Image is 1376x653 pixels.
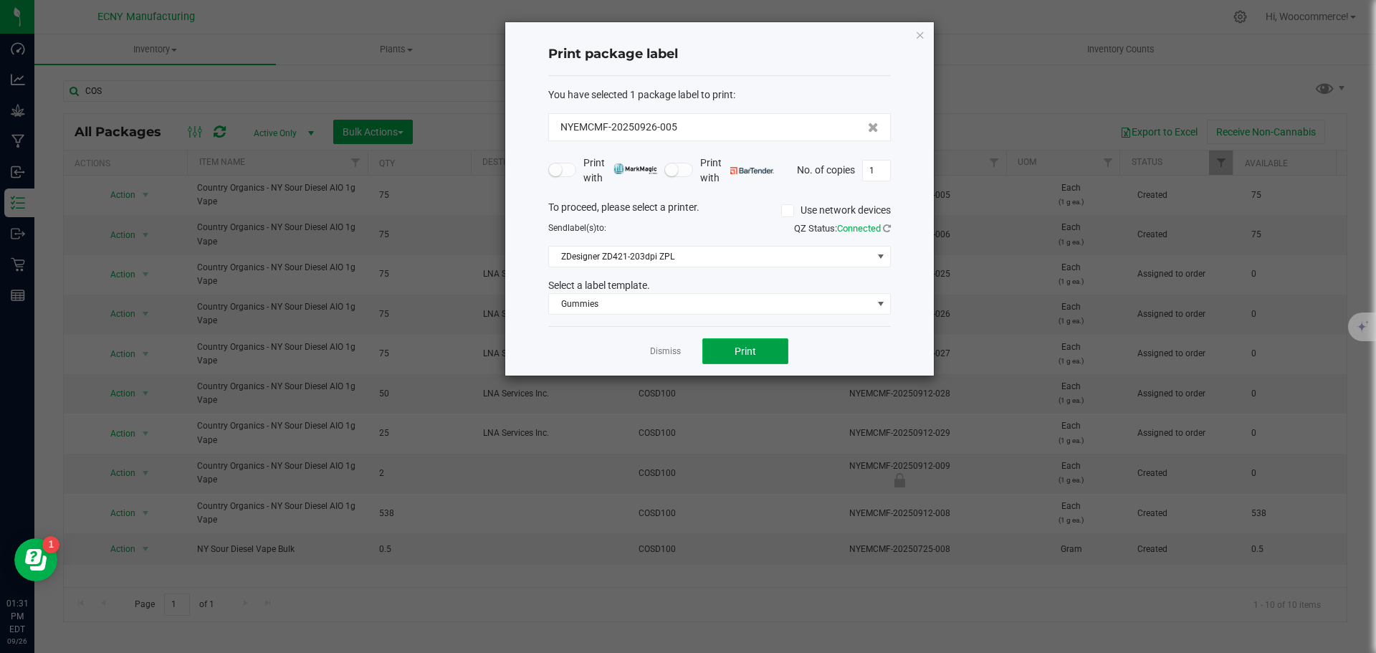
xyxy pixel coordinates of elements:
[794,223,891,234] span: QZ Status:
[537,200,902,221] div: To proceed, please select a printer.
[549,247,872,267] span: ZDesigner ZD421-203dpi ZPL
[560,120,677,135] span: NYEMCMF-20250926-005
[735,345,756,357] span: Print
[42,536,59,553] iframe: Resource center unread badge
[797,163,855,175] span: No. of copies
[568,223,596,233] span: label(s)
[650,345,681,358] a: Dismiss
[548,89,733,100] span: You have selected 1 package label to print
[537,278,902,293] div: Select a label template.
[781,203,891,218] label: Use network devices
[583,156,657,186] span: Print with
[548,223,606,233] span: Send to:
[700,156,774,186] span: Print with
[548,87,891,103] div: :
[548,45,891,64] h4: Print package label
[14,538,57,581] iframe: Resource center
[702,338,788,364] button: Print
[549,294,872,314] span: Gummies
[613,163,657,174] img: mark_magic_cybra.png
[730,167,774,174] img: bartender.png
[837,223,881,234] span: Connected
